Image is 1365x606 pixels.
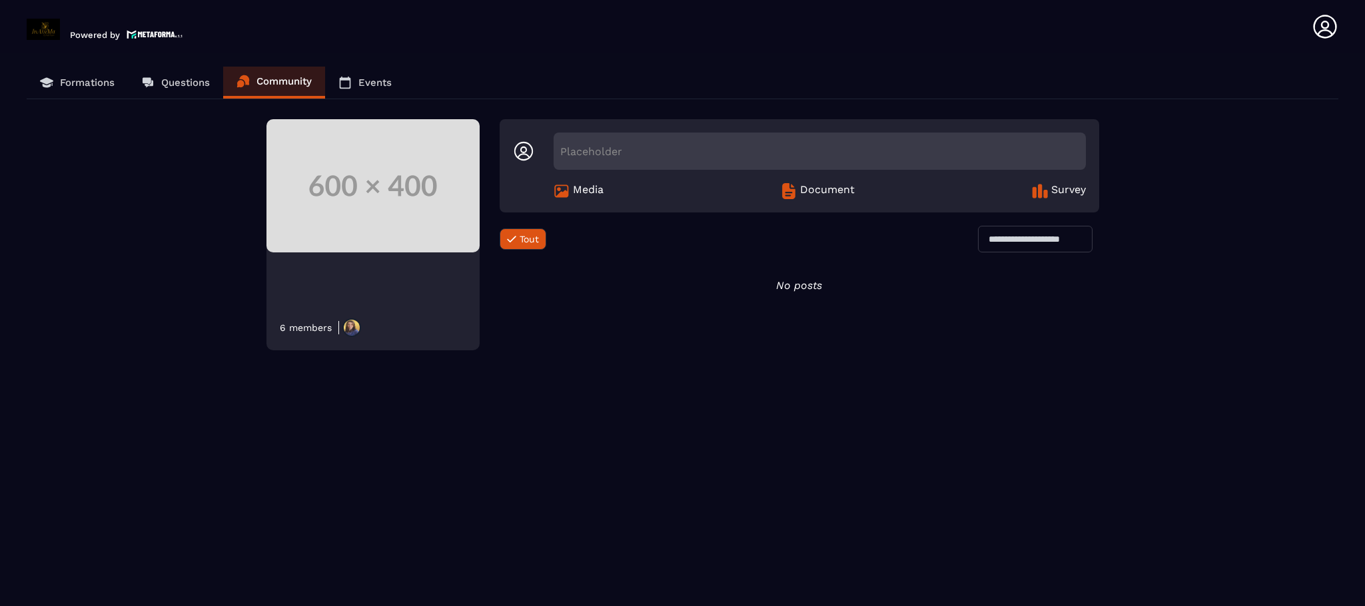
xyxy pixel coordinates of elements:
a: Community [223,67,325,99]
a: Formations [27,67,128,99]
p: Formations [60,77,115,89]
p: Powered by [70,30,120,40]
p: Community [256,75,312,87]
a: Events [325,67,405,99]
span: Media [573,183,604,199]
p: Questions [161,77,210,89]
img: Community background [266,119,480,252]
a: Questions [128,67,223,99]
span: Survey [1051,183,1086,199]
img: logo-branding [27,19,60,40]
img: https://production-metaforma-bucket.s3.fr-par.scw.cloud/production-metaforma-bucket/users/July202... [342,318,361,337]
img: logo [127,29,183,40]
div: Placeholder [554,133,1086,170]
span: Document [800,183,855,199]
span: Tout [520,234,539,244]
i: No posts [776,279,822,292]
p: Events [358,77,392,89]
div: 6 members [280,322,332,333]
